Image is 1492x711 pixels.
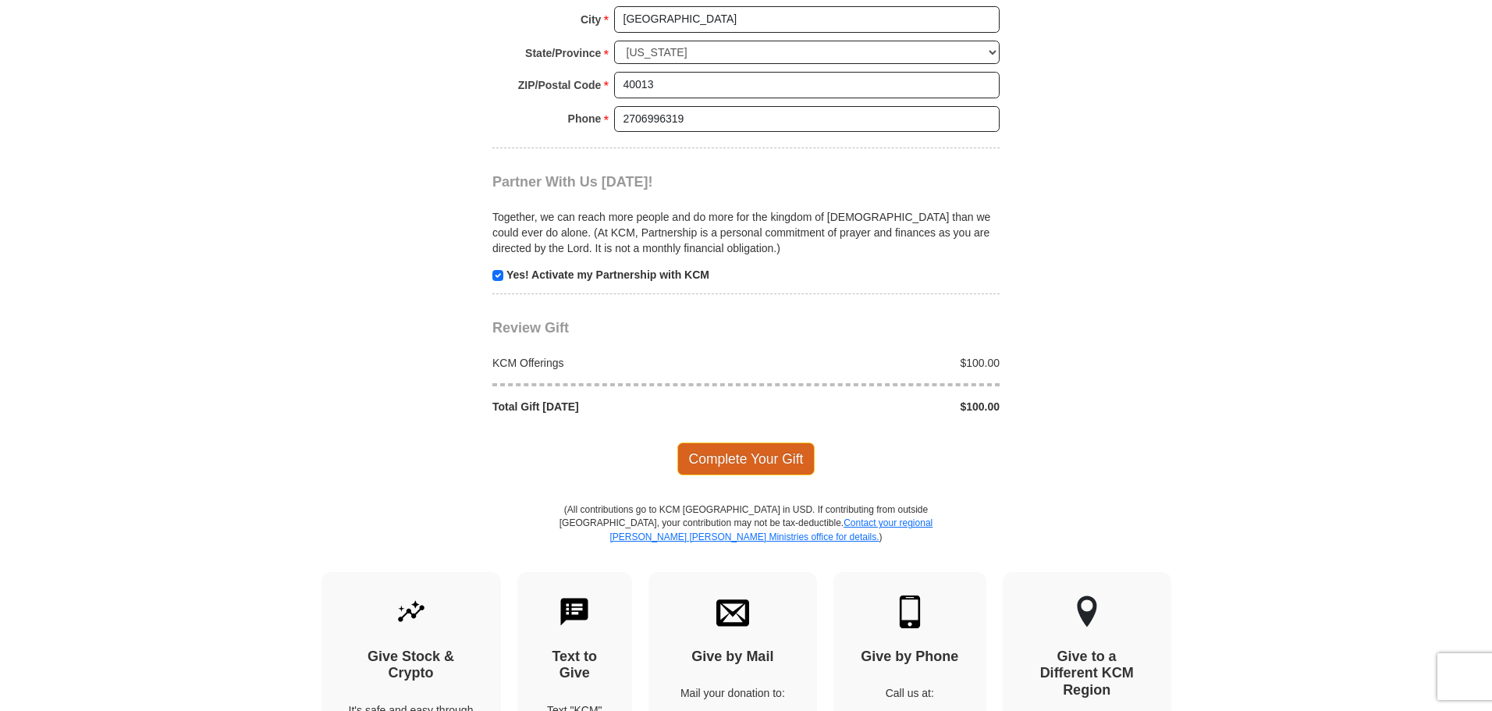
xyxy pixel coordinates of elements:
[485,355,747,371] div: KCM Offerings
[676,685,790,701] p: Mail your donation to:
[716,595,749,628] img: envelope.svg
[677,443,815,475] span: Complete Your Gift
[568,108,602,130] strong: Phone
[492,209,1000,256] p: Together, we can reach more people and do more for the kingdom of [DEMOGRAPHIC_DATA] than we coul...
[1076,595,1098,628] img: other-region
[545,649,606,682] h4: Text to Give
[746,399,1008,414] div: $100.00
[349,649,474,682] h4: Give Stock & Crypto
[861,685,959,701] p: Call us at:
[518,74,602,96] strong: ZIP/Postal Code
[492,174,653,190] span: Partner With Us [DATE]!
[1030,649,1144,699] h4: Give to a Different KCM Region
[861,649,959,666] h4: Give by Phone
[581,9,601,30] strong: City
[525,42,601,64] strong: State/Province
[395,595,428,628] img: give-by-stock.svg
[676,649,790,666] h4: Give by Mail
[558,595,591,628] img: text-to-give.svg
[485,399,747,414] div: Total Gift [DATE]
[609,517,932,542] a: Contact your regional [PERSON_NAME] [PERSON_NAME] Ministries office for details.
[746,355,1008,371] div: $100.00
[492,320,569,336] span: Review Gift
[893,595,926,628] img: mobile.svg
[559,503,933,571] p: (All contributions go to KCM [GEOGRAPHIC_DATA] in USD. If contributing from outside [GEOGRAPHIC_D...
[506,268,709,281] strong: Yes! Activate my Partnership with KCM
